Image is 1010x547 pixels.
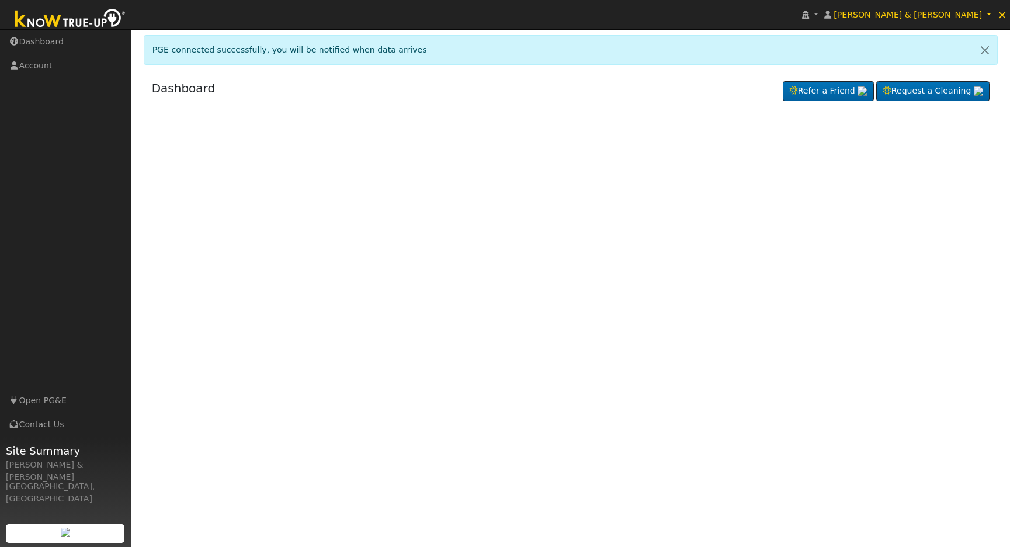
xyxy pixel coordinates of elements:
a: Close [973,36,997,64]
a: Request a Cleaning [876,81,990,101]
div: [PERSON_NAME] & [PERSON_NAME] [6,459,125,483]
div: PGE connected successfully, you will be notified when data arrives [144,35,998,65]
span: Site Summary [6,443,125,459]
img: retrieve [974,86,983,96]
a: Dashboard [152,81,216,95]
a: Refer a Friend [783,81,874,101]
img: Know True-Up [9,6,131,33]
img: retrieve [61,528,70,537]
span: [PERSON_NAME] & [PERSON_NAME] [834,10,982,19]
div: [GEOGRAPHIC_DATA], [GEOGRAPHIC_DATA] [6,480,125,505]
img: retrieve [858,86,867,96]
span: × [997,8,1007,22]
